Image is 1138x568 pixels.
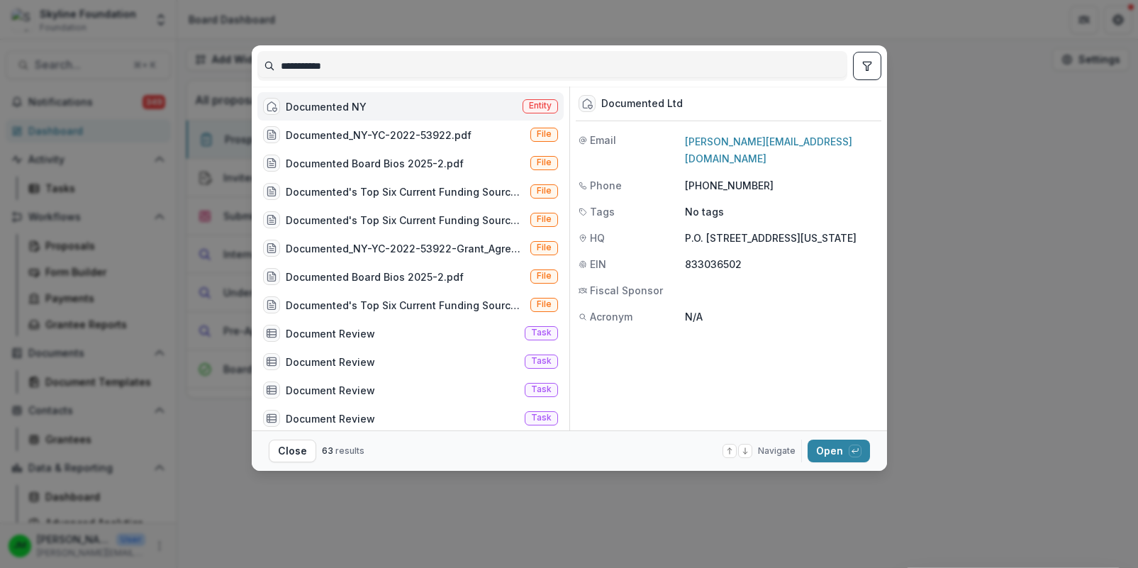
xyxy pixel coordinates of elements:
[808,440,870,462] button: Open
[286,298,525,313] div: Documented's Top Six Current Funding Sources - FY25.pdf
[590,257,606,272] span: EIN
[537,186,552,196] span: File
[537,214,552,224] span: File
[335,445,364,456] span: results
[531,328,552,338] span: Task
[286,355,375,369] div: Document Review
[590,309,632,324] span: Acronym
[685,230,878,245] p: P.O. [STREET_ADDRESS][US_STATE]
[286,383,375,398] div: Document Review
[286,156,464,171] div: Documented Board Bios 2025-2.pdf
[590,230,605,245] span: HQ
[537,243,552,252] span: File
[590,133,616,147] span: Email
[853,52,881,80] button: toggle filters
[531,384,552,394] span: Task
[685,309,878,324] p: N/A
[590,204,615,219] span: Tags
[286,269,464,284] div: Documented Board Bios 2025-2.pdf
[685,135,852,165] a: [PERSON_NAME][EMAIL_ADDRESS][DOMAIN_NAME]
[685,204,724,219] p: No tags
[286,128,472,143] div: Documented_NY-YC-2022-53922.pdf
[537,271,552,281] span: File
[286,326,375,341] div: Document Review
[286,99,367,114] div: Documented NY
[537,299,552,309] span: File
[537,157,552,167] span: File
[758,445,796,457] span: Navigate
[685,257,878,272] p: 833036502
[529,101,552,111] span: Entity
[590,178,622,193] span: Phone
[601,98,683,110] div: Documented Ltd
[537,129,552,139] span: File
[590,283,663,298] span: Fiscal Sponsor
[531,356,552,366] span: Task
[286,184,525,199] div: Documented's Top Six Current Funding Sources - FY25.pdf
[286,411,375,426] div: Document Review
[286,213,525,228] div: Documented's Top Six Current Funding Sources - FY25.pdf
[685,178,878,193] p: [PHONE_NUMBER]
[322,445,333,456] span: 63
[531,413,552,423] span: Task
[286,241,525,256] div: Documented_NY-YC-2022-53922-Grant_Agreement_February_08_2023.pdf
[269,440,316,462] button: Close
